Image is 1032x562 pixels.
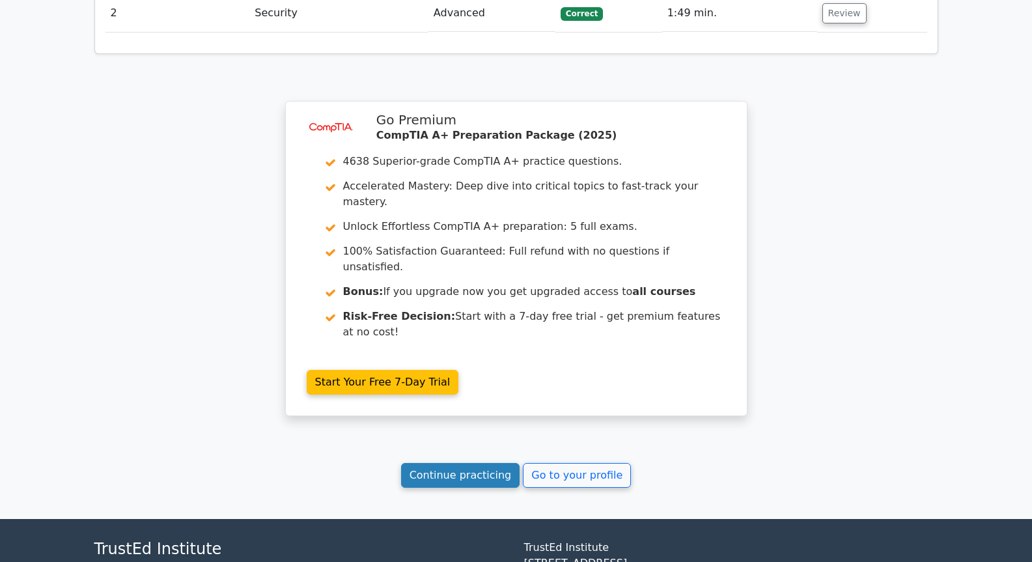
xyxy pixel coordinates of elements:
[401,463,520,488] a: Continue practicing
[561,7,603,20] span: Correct
[523,463,631,488] a: Go to your profile
[307,370,459,395] a: Start Your Free 7-Day Trial
[822,3,867,23] button: Review
[94,540,509,559] h4: TrustEd Institute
